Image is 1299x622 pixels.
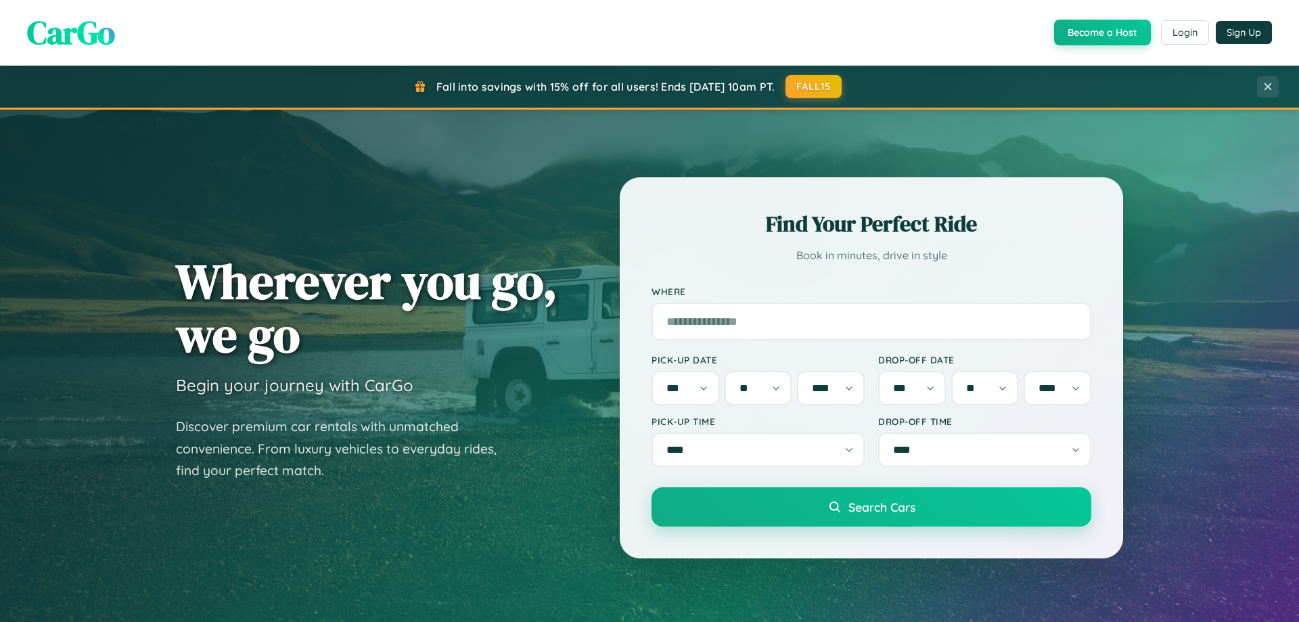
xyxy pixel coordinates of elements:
button: Become a Host [1054,20,1151,45]
span: CarGo [27,10,115,55]
h3: Begin your journey with CarGo [176,375,413,395]
p: Book in minutes, drive in style [652,246,1091,265]
label: Drop-off Date [878,354,1091,365]
label: Where [652,286,1091,297]
h2: Find Your Perfect Ride [652,209,1091,239]
span: Fall into savings with 15% off for all users! Ends [DATE] 10am PT. [436,80,775,93]
label: Pick-up Time [652,416,865,427]
p: Discover premium car rentals with unmatched convenience. From luxury vehicles to everyday rides, ... [176,416,514,482]
button: FALL15 [785,75,842,98]
label: Drop-off Time [878,416,1091,427]
span: Search Cars [848,499,915,514]
h1: Wherever you go, we go [176,254,557,361]
button: Login [1161,20,1209,45]
button: Sign Up [1216,21,1272,44]
button: Search Cars [652,487,1091,527]
label: Pick-up Date [652,354,865,365]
